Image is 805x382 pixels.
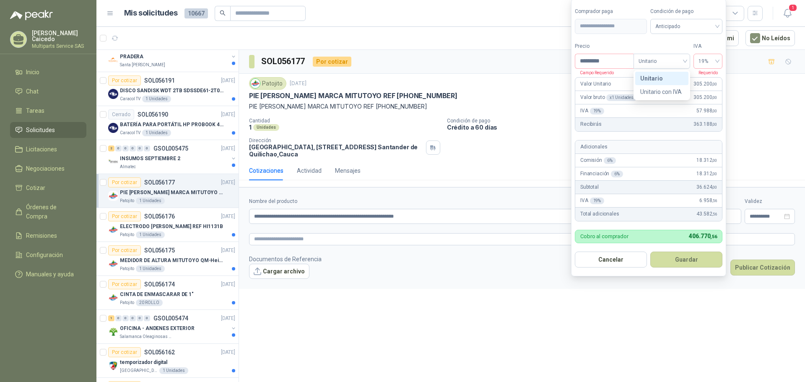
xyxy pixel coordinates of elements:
[712,122,717,127] span: ,00
[639,55,685,68] span: Unitario
[137,315,143,321] div: 0
[26,203,78,221] span: Órdenes de Compra
[115,315,122,321] div: 0
[120,62,165,68] p: Santa [PERSON_NAME]
[221,281,235,288] p: [DATE]
[696,210,717,218] span: 43.582
[575,8,647,16] label: Comprador paga
[26,231,57,240] span: Remisiones
[580,170,623,178] p: Financiación
[249,124,252,131] p: 1
[26,183,45,192] span: Cotizar
[611,171,623,177] div: 6 %
[130,315,136,321] div: 0
[712,198,717,203] span: ,56
[693,94,717,101] span: 305.200
[108,259,118,269] img: Company Logo
[788,4,797,12] span: 1
[122,146,129,151] div: 0
[10,122,86,138] a: Solicitudes
[108,157,118,167] img: Company Logo
[249,255,322,264] p: Documentos de Referencia
[108,89,118,99] img: Company Logo
[590,108,605,114] div: 19 %
[575,252,647,268] button: Cancelar
[712,158,717,163] span: ,00
[710,234,717,239] span: ,56
[712,109,717,113] span: ,00
[136,231,165,238] div: 1 Unidades
[120,53,143,61] p: PRADERA
[10,247,86,263] a: Configuración
[108,177,141,187] div: Por cotizar
[580,107,604,115] p: IVA
[335,166,361,175] div: Mensajes
[447,118,802,124] p: Condición de pago
[10,141,86,157] a: Licitaciones
[96,276,239,310] a: Por cotizarSOL056174[DATE] Company LogoCINTA DE ENMASCARAR DE 1"Patojito20 ROLLO
[10,83,86,99] a: Chat
[253,124,279,131] div: Unidades
[221,145,235,153] p: [DATE]
[144,349,175,355] p: SOL056162
[108,211,141,221] div: Por cotizar
[108,75,141,86] div: Por cotizar
[26,250,63,260] span: Configuración
[696,170,717,178] span: 18.312
[730,260,795,275] button: Publicar Cotización
[249,264,309,279] button: Cargar archivo
[108,347,141,357] div: Por cotizar
[580,210,619,218] p: Total adicionales
[120,164,136,170] p: Almatec
[120,333,173,340] p: Salamanca Oleaginosas SAS
[221,314,235,322] p: [DATE]
[108,293,118,303] img: Company Logo
[290,80,306,88] p: [DATE]
[108,245,141,255] div: Por cotizar
[120,257,224,265] p: MEDIDOR DE ALTURA MITUTOYO QM-Height 518-245
[249,197,624,205] label: Nombre del producto
[580,197,604,205] p: IVA
[142,130,171,136] div: 1 Unidades
[712,82,717,86] span: ,00
[120,325,195,333] p: OFICINA - ANDENES EXTERIOR
[689,233,717,239] span: 406.770
[221,348,235,356] p: [DATE]
[184,8,208,18] span: 10667
[580,94,637,101] p: Valor bruto
[96,344,239,378] a: Por cotizarSOL056162[DATE] Company Logotemporizador digital[GEOGRAPHIC_DATA][PERSON_NAME]1 Unidades
[136,265,165,272] div: 1 Unidades
[10,180,86,196] a: Cotizar
[26,87,39,96] span: Chat
[108,315,114,321] div: 1
[221,179,235,187] p: [DATE]
[699,55,717,68] span: 19%
[26,68,39,77] span: Inicio
[580,120,602,128] p: Recibirás
[696,107,717,115] span: 57.988
[313,57,351,67] div: Por cotizar
[120,291,194,299] p: CINTA DE ENMASCARAR DE 1"
[580,156,616,164] p: Comisión
[693,42,722,50] label: IVA
[108,279,141,289] div: Por cotizar
[108,327,118,337] img: Company Logo
[699,197,717,205] span: 6.958
[32,30,86,42] p: [PERSON_NAME] Caicedo
[696,183,717,191] span: 36.624
[130,146,136,151] div: 0
[780,6,795,21] button: 1
[10,199,86,224] a: Órdenes de Compra
[108,109,134,120] div: Cerrado
[249,143,423,158] p: [GEOGRAPHIC_DATA], [STREET_ADDRESS] Santander de Quilichao , Cauca
[580,80,611,88] p: Valor Unitario
[261,55,306,68] h3: SOL056177
[108,123,118,133] img: Company Logo
[96,208,239,242] a: Por cotizarSOL056176[DATE] Company LogoELECTRODO [PERSON_NAME] REF HI1131BPatojito1 Unidades
[251,79,260,88] img: Company Logo
[249,91,457,100] p: PIE [PERSON_NAME] MARCA MITUTOYO REF [PHONE_NUMBER]
[712,95,717,100] span: ,00
[249,118,440,124] p: Cantidad
[120,223,223,231] p: ELECTRODO [PERSON_NAME] REF HI1131B
[745,30,795,46] button: No Leídos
